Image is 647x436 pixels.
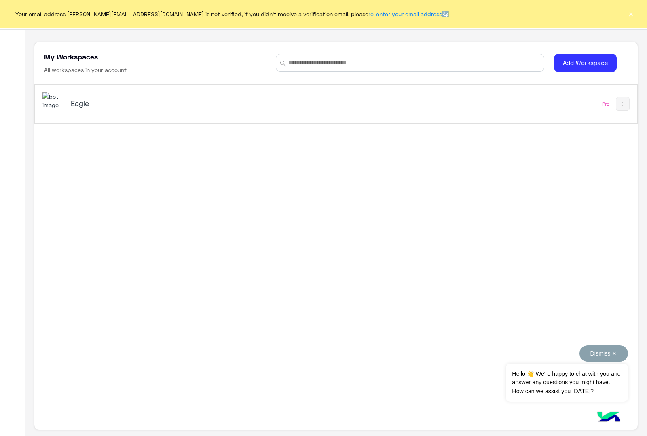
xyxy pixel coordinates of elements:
[15,10,449,18] span: Your email address [PERSON_NAME][EMAIL_ADDRESS][DOMAIN_NAME] is not verified, if you didn't recei...
[627,10,635,18] button: ×
[71,98,282,108] h5: Eagle
[579,345,628,362] button: Dismiss ✕
[554,54,617,72] button: Add Workspace
[506,364,628,402] span: Hello!👋 We're happy to chat with you and answer any questions you might have. How can we assist y...
[368,11,442,17] a: re-enter your email address
[602,101,609,107] div: Pro
[594,404,623,432] img: hulul-logo.png
[42,92,64,110] img: 713415422032625
[44,66,127,74] h6: All workspaces in your account
[44,52,98,61] h5: My Workspaces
